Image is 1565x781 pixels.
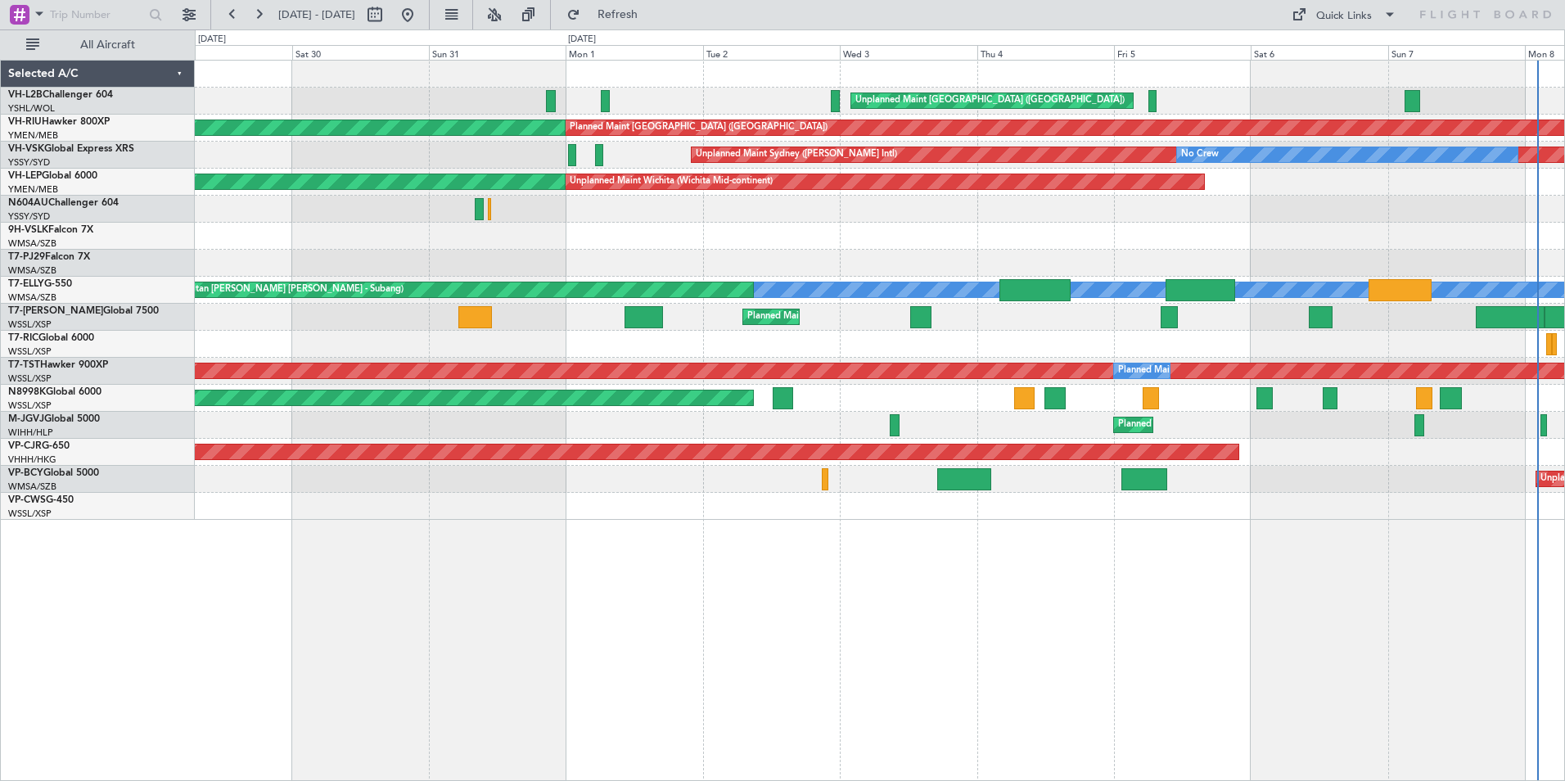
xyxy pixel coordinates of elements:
div: Unplanned Maint Sydney ([PERSON_NAME] Intl) [696,142,897,167]
a: T7-TSTHawker 900XP [8,360,108,370]
span: T7-ELLY [8,279,44,289]
span: T7-TST [8,360,40,370]
span: Refresh [584,9,652,20]
span: N604AU [8,198,48,208]
a: VH-VSKGlobal Express XRS [8,144,134,154]
a: VP-CJRG-650 [8,441,70,451]
div: Quick Links [1316,8,1372,25]
div: Mon 1 [566,45,702,60]
span: [DATE] - [DATE] [278,7,355,22]
a: WMSA/SZB [8,264,56,277]
div: Wed 3 [840,45,976,60]
a: YSHL/WOL [8,102,55,115]
div: Thu 4 [977,45,1114,60]
div: Fri 5 [1114,45,1251,60]
div: Planned Maint [GEOGRAPHIC_DATA] ([GEOGRAPHIC_DATA]) [570,115,828,140]
span: VP-CWS [8,495,46,505]
span: VH-RIU [8,117,42,127]
span: VH-LEP [8,171,42,181]
span: VH-VSK [8,144,44,154]
div: Tue 2 [703,45,840,60]
div: Planned Maint Dubai (Al Maktoum Intl) [747,305,909,329]
a: VH-RIUHawker 800XP [8,117,110,127]
a: VHHH/HKG [8,454,56,466]
a: YSSY/SYD [8,156,50,169]
a: M-JGVJGlobal 5000 [8,414,100,424]
a: 9H-VSLKFalcon 7X [8,225,93,235]
div: Unplanned Maint Wichita (Wichita Mid-continent) [570,169,773,194]
div: [DATE] [568,33,596,47]
div: [DATE] [198,33,226,47]
div: Planned Maint [1118,359,1178,383]
span: All Aircraft [43,39,173,51]
a: YMEN/MEB [8,183,58,196]
span: 9H-VSLK [8,225,48,235]
a: T7-ELLYG-550 [8,279,72,289]
span: N8998K [8,387,46,397]
a: YSSY/SYD [8,210,50,223]
a: WMSA/SZB [8,291,56,304]
a: WSSL/XSP [8,508,52,520]
div: No Crew [1181,142,1219,167]
a: VP-BCYGlobal 5000 [8,468,99,478]
a: VP-CWSG-450 [8,495,74,505]
a: T7-RICGlobal 6000 [8,333,94,343]
div: Sun 7 [1388,45,1525,60]
a: VH-LEPGlobal 6000 [8,171,97,181]
div: Fri 29 [155,45,291,60]
a: N604AUChallenger 604 [8,198,119,208]
span: VH-L2B [8,90,43,100]
a: VH-L2BChallenger 604 [8,90,113,100]
a: WSSL/XSP [8,372,52,385]
div: Sat 30 [292,45,429,60]
a: YMEN/MEB [8,129,58,142]
a: WSSL/XSP [8,400,52,412]
a: T7-PJ29Falcon 7X [8,252,90,262]
span: T7-RIC [8,333,38,343]
div: Planned Maint [GEOGRAPHIC_DATA] (Seletar) [1118,413,1310,437]
span: T7-PJ29 [8,252,45,262]
span: T7-[PERSON_NAME] [8,306,103,316]
a: WMSA/SZB [8,481,56,493]
div: Planned Maint [GEOGRAPHIC_DATA] (Sultan [PERSON_NAME] [PERSON_NAME] - Subang) [22,278,404,302]
input: Trip Number [50,2,144,27]
span: VP-CJR [8,441,42,451]
a: WSSL/XSP [8,345,52,358]
div: Sun 31 [429,45,566,60]
span: M-JGVJ [8,414,44,424]
button: All Aircraft [18,32,178,58]
a: WIHH/HLP [8,427,53,439]
button: Quick Links [1283,2,1405,28]
div: Sat 6 [1251,45,1387,60]
a: T7-[PERSON_NAME]Global 7500 [8,306,159,316]
a: WSSL/XSP [8,318,52,331]
a: WMSA/SZB [8,237,56,250]
div: Unplanned Maint [GEOGRAPHIC_DATA] ([GEOGRAPHIC_DATA]) [855,88,1125,113]
a: N8998KGlobal 6000 [8,387,101,397]
button: Refresh [559,2,657,28]
span: VP-BCY [8,468,43,478]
